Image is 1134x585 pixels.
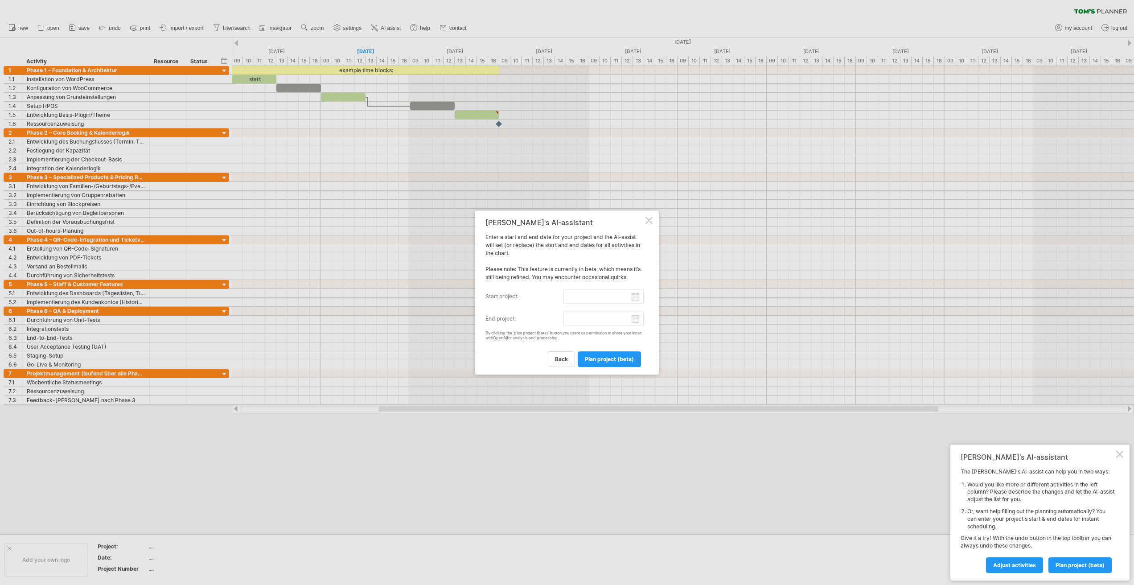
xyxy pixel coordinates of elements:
a: OpenAI [493,335,507,340]
div: By clicking the 'plan project (beta)' button you grant us permission to share your input with for... [485,331,644,341]
li: Or, want help filling out the planning automatically? You can enter your project's start & end da... [967,508,1114,530]
li: Would you like more or different activities in the left column? Please describe the changes and l... [967,481,1114,503]
div: The [PERSON_NAME]'s AI-assist can help you in two ways: Give it a try! With the undo button in th... [961,468,1114,573]
a: Adjust activities [986,557,1043,573]
span: back [555,356,568,363]
div: [PERSON_NAME]'s AI-assistant [961,453,1114,461]
div: Enter a start and end date for your project and the AI-assist will set (or replace) the start and... [485,218,644,367]
a: plan project (beta) [1048,557,1112,573]
a: plan project (beta) [578,351,641,367]
span: plan project (beta) [1056,562,1105,569]
label: start project: [485,289,563,304]
a: back [548,351,575,367]
span: Adjust activities [993,562,1036,569]
label: end project: [485,312,563,326]
span: plan project (beta) [585,356,634,363]
div: [PERSON_NAME]'s AI-assistant [485,218,644,227]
